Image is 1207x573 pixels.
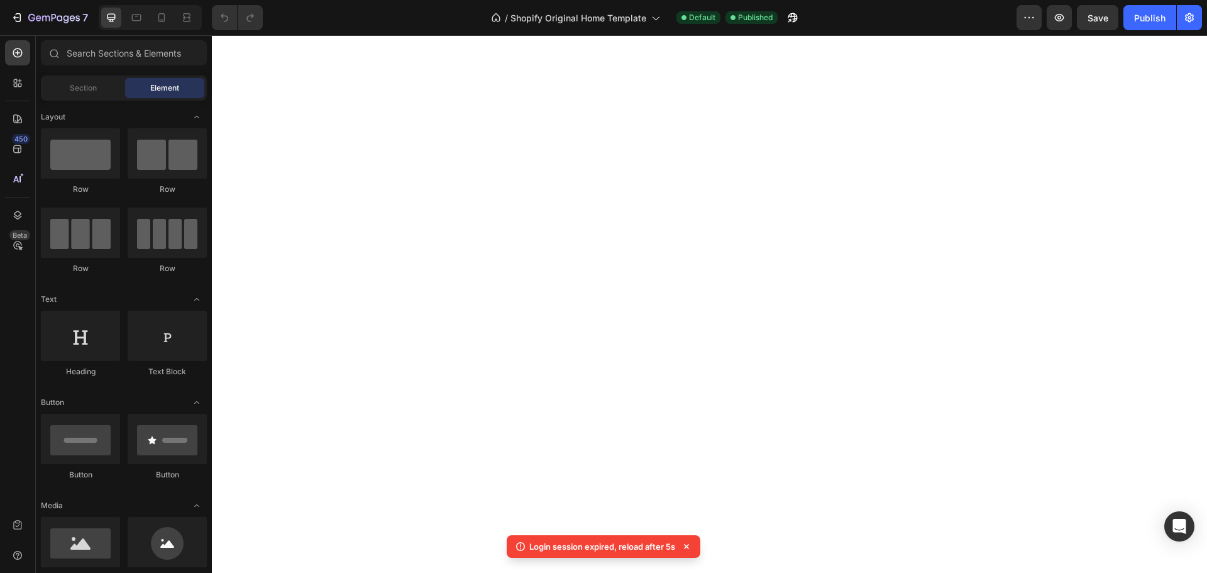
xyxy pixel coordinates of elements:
iframe: Design area [212,35,1207,573]
div: Row [128,263,207,274]
span: Toggle open [187,107,207,127]
span: Toggle open [187,496,207,516]
span: Toggle open [187,392,207,413]
div: Text Block [128,366,207,377]
span: Layout [41,111,65,123]
div: Button [128,469,207,481]
span: Published [738,12,773,23]
span: Default [689,12,715,23]
div: Row [41,263,120,274]
div: Open Intercom Messenger [1164,511,1194,542]
div: Row [41,184,120,195]
span: Toggle open [187,289,207,309]
span: Section [70,82,97,94]
div: Heading [41,366,120,377]
input: Search Sections & Elements [41,40,207,65]
p: Login session expired, reload after 5s [529,540,675,553]
div: Publish [1134,11,1166,25]
span: Media [41,500,63,511]
button: 7 [5,5,94,30]
p: 7 [82,10,88,25]
button: Publish [1123,5,1176,30]
div: 450 [12,134,30,144]
div: Row [128,184,207,195]
button: Save [1077,5,1118,30]
div: Beta [9,230,30,240]
span: Save [1088,13,1108,23]
span: Element [150,82,179,94]
span: Button [41,397,64,408]
span: Shopify Original Home Template [510,11,646,25]
span: / [505,11,508,25]
div: Undo/Redo [212,5,263,30]
span: Text [41,294,57,305]
div: Button [41,469,120,481]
